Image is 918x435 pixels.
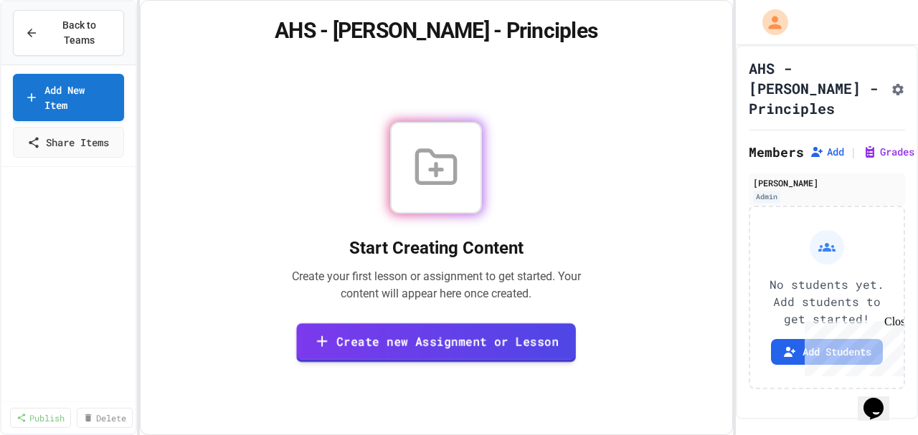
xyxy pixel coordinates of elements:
div: [PERSON_NAME] [753,176,901,189]
button: Add [810,145,844,159]
span: | [850,143,857,161]
h2: Start Creating Content [275,236,597,259]
a: Create new Assignment or Lesson [296,322,576,362]
button: Back to Teams [13,10,124,56]
p: Create your first lesson or assignment to get started. Your content will appear here once created. [275,268,597,302]
iframe: chat widget [799,315,904,376]
h1: AHS - [PERSON_NAME] - Principles [158,18,715,44]
iframe: chat widget [858,378,904,421]
button: Assignment Settings [891,80,905,97]
button: Add Students [771,339,883,365]
div: Admin [753,191,780,203]
button: Grades [863,145,914,159]
a: Publish [10,408,71,428]
a: Delete [77,408,133,428]
h2: Members [749,142,804,162]
a: Share Items [13,127,124,158]
span: Back to Teams [47,18,112,48]
div: My Account [747,6,792,39]
p: No students yet. Add students to get started! [762,276,892,328]
h1: AHS - [PERSON_NAME] - Principles [749,58,885,118]
a: Add New Item [13,74,124,121]
div: Chat with us now!Close [6,6,99,91]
